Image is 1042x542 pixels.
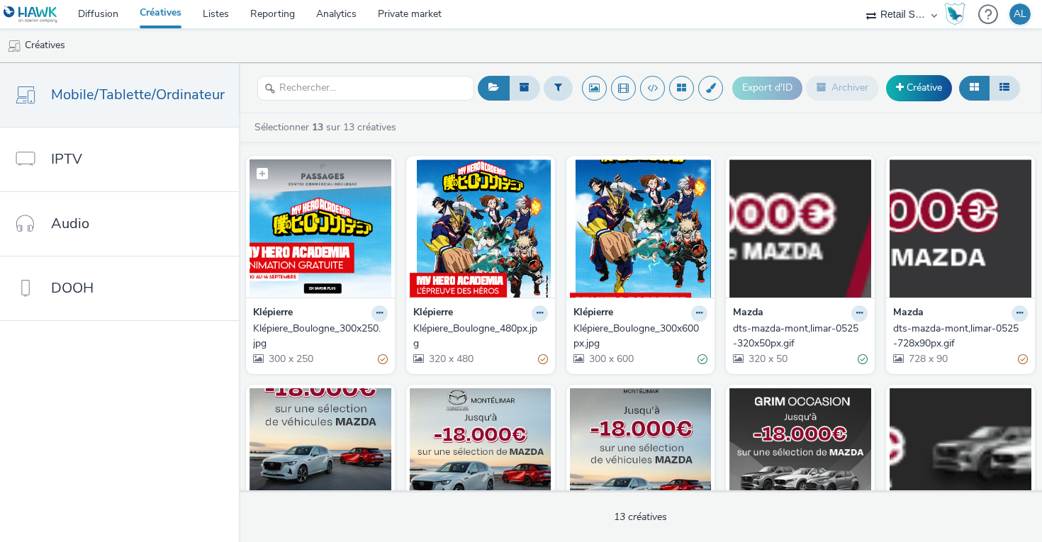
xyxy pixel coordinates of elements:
[427,352,474,366] span: 320 x 480
[257,76,474,101] input: Rechercher...
[413,322,542,351] div: Klépiere_Boulogne_480px.jpg
[886,75,952,101] a: Créative
[253,322,388,351] a: Klépiere_Boulogne_300x250.jpg
[51,213,89,234] span: Audio
[944,3,971,26] a: Hawk Academy
[253,120,402,134] a: Sélectionner sur 13 créatives
[250,388,391,526] img: dts-mazda-mont‚limar-0525-300x600px.gif visual
[1014,4,1026,25] div: AL
[267,352,313,366] span: 300 x 250
[989,76,1020,100] button: Liste
[378,352,388,367] div: Partiellement valide
[944,3,965,26] img: Hawk Academy
[893,305,924,322] strong: Mazda
[413,305,453,322] strong: Klépierre
[698,352,707,367] div: Valide
[573,322,708,351] a: Klépiere_Boulogne_300x600px.jpg
[732,77,802,99] button: Export d'ID
[250,159,391,298] img: Klépiere_Boulogne_300x250.jpg visual
[959,76,990,100] button: Grille
[570,159,712,298] img: Klépiere_Boulogne_300x600px.jpg visual
[570,388,712,526] img: dts-mazda-mont‚limar-0525-420x380px.gif visual
[890,159,1031,298] img: dts-mazda-mont‚limar-0525-728x90px.gif visual
[733,322,862,351] div: dts-mazda-mont‚limar-0525-320x50px.gif
[729,159,871,298] img: dts-mazda-mont‚limar-0525-320x50px.gif visual
[573,322,702,351] div: Klépiere_Boulogne_300x600px.jpg
[1018,352,1028,367] div: Partiellement valide
[7,39,21,53] img: mobile
[538,352,548,367] div: Partiellement valide
[573,305,613,322] strong: Klépierre
[747,352,788,366] span: 320 x 50
[4,6,58,23] img: undefined Logo
[858,352,868,367] div: Valide
[51,278,94,298] span: DOOH
[51,84,225,105] span: Mobile/Tablette/Ordinateur
[907,352,948,366] span: 728 x 90
[806,76,879,100] button: Archiver
[253,322,382,351] div: Klépiere_Boulogne_300x250.jpg
[729,388,871,526] img: display-offre-mazda-mont‚limar-0525-300x250px.gif visual
[413,322,548,351] a: Klépiere_Boulogne_480px.jpg
[410,159,551,298] img: Klépiere_Boulogne_480px.jpg visual
[253,305,293,322] strong: Klépierre
[51,149,82,169] span: IPTV
[312,120,323,134] strong: 13
[893,322,1028,351] a: dts-mazda-mont‚limar-0525-728x90px.gif
[893,322,1022,351] div: dts-mazda-mont‚limar-0525-728x90px.gif
[733,305,763,322] strong: Mazda
[588,352,634,366] span: 300 x 600
[890,388,1031,526] img: display-offre-mazda-mont‚limar-0525-320x50pxpx.gif visual
[733,322,868,351] a: dts-mazda-mont‚limar-0525-320x50px.gif
[614,510,667,524] span: 13 créatives
[410,388,551,526] img: dts-mazda-mont‚limar-0525-300x250px.gif visual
